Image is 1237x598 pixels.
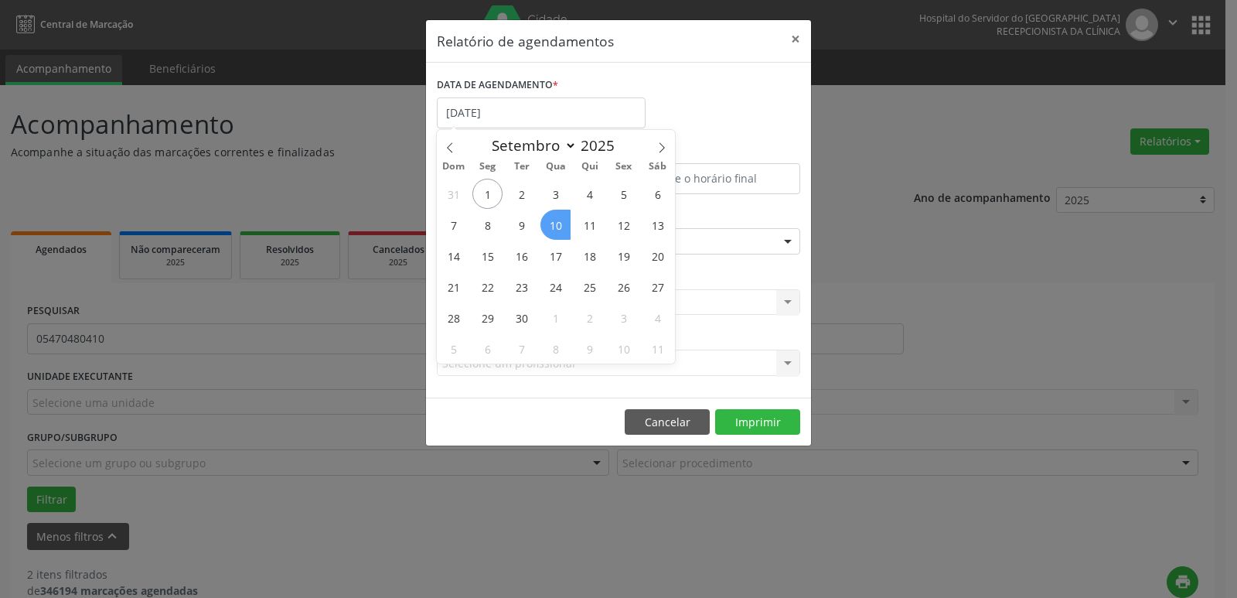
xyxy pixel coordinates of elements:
[607,162,641,172] span: Sex
[573,162,607,172] span: Qui
[577,135,628,155] input: Year
[622,163,800,194] input: Selecione o horário final
[540,272,571,302] span: Setembro 24, 2025
[608,272,639,302] span: Setembro 26, 2025
[506,333,537,364] span: Outubro 7, 2025
[472,272,503,302] span: Setembro 22, 2025
[472,241,503,271] span: Setembro 15, 2025
[505,162,539,172] span: Ter
[642,241,673,271] span: Setembro 20, 2025
[540,241,571,271] span: Setembro 17, 2025
[438,302,469,333] span: Setembro 28, 2025
[438,333,469,364] span: Outubro 5, 2025
[608,179,639,209] span: Setembro 5, 2025
[540,333,571,364] span: Outubro 8, 2025
[574,272,605,302] span: Setembro 25, 2025
[472,179,503,209] span: Setembro 1, 2025
[574,333,605,364] span: Outubro 9, 2025
[642,179,673,209] span: Setembro 6, 2025
[642,302,673,333] span: Outubro 4, 2025
[472,210,503,240] span: Setembro 8, 2025
[472,333,503,364] span: Outubro 6, 2025
[438,241,469,271] span: Setembro 14, 2025
[506,179,537,209] span: Setembro 2, 2025
[608,333,639,364] span: Outubro 10, 2025
[642,333,673,364] span: Outubro 11, 2025
[540,210,571,240] span: Setembro 10, 2025
[438,179,469,209] span: Agosto 31, 2025
[484,135,577,156] select: Month
[608,210,639,240] span: Setembro 12, 2025
[574,179,605,209] span: Setembro 4, 2025
[472,302,503,333] span: Setembro 29, 2025
[574,210,605,240] span: Setembro 11, 2025
[540,302,571,333] span: Outubro 1, 2025
[574,241,605,271] span: Setembro 18, 2025
[642,210,673,240] span: Setembro 13, 2025
[608,241,639,271] span: Setembro 19, 2025
[715,409,800,436] button: Imprimir
[642,272,673,302] span: Setembro 27, 2025
[506,241,537,271] span: Setembro 16, 2025
[574,302,605,333] span: Outubro 2, 2025
[437,73,558,97] label: DATA DE AGENDAMENTO
[608,302,639,333] span: Outubro 3, 2025
[625,409,710,436] button: Cancelar
[780,20,811,58] button: Close
[641,162,675,172] span: Sáb
[437,162,471,172] span: Dom
[471,162,505,172] span: Seg
[506,272,537,302] span: Setembro 23, 2025
[438,210,469,240] span: Setembro 7, 2025
[506,210,537,240] span: Setembro 9, 2025
[622,139,800,163] label: ATÉ
[437,31,614,51] h5: Relatório de agendamentos
[540,179,571,209] span: Setembro 3, 2025
[437,97,646,128] input: Selecione uma data ou intervalo
[438,272,469,302] span: Setembro 21, 2025
[539,162,573,172] span: Qua
[506,302,537,333] span: Setembro 30, 2025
